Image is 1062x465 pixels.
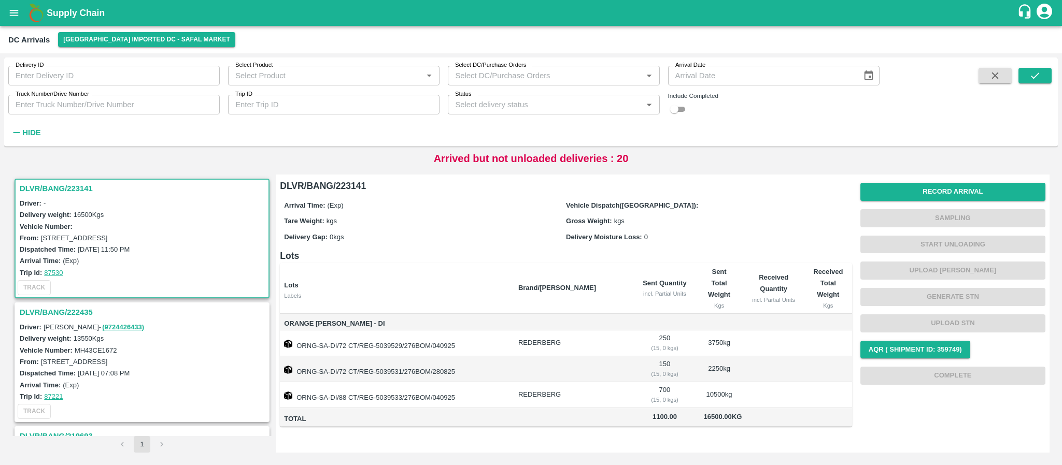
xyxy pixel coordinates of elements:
b: Received Quantity [759,273,788,293]
input: Select Product [231,69,419,82]
label: From: [20,358,39,366]
b: Brand/[PERSON_NAME] [518,284,596,292]
input: Select DC/Purchase Orders [451,69,626,82]
span: Total [284,413,510,425]
button: Choose date [859,66,879,85]
label: [STREET_ADDRESS] [41,234,108,242]
div: ( 15, 0 kgs) [642,369,687,379]
button: Open [642,69,656,82]
p: Arrived but not unloaded deliveries : 20 [434,151,629,166]
b: Received Total Weight [813,268,843,299]
button: open drawer [2,1,26,25]
button: Record Arrival [860,183,1045,201]
span: (Exp) [328,201,344,209]
span: kgs [614,217,625,225]
div: Include Completed [668,91,880,100]
button: page 1 [134,436,150,453]
label: MH43CE1672 [75,346,117,354]
input: Enter Trip ID [228,95,440,114]
h3: DLVR/BANG/222435 [20,306,267,319]
label: Arrival Date [675,61,705,69]
div: DC Arrivals [8,33,50,47]
button: Open [422,69,436,82]
img: box [284,391,292,400]
span: [PERSON_NAME] - [44,323,145,331]
span: 1100.00 [642,411,687,423]
label: Arrival Time: [20,257,61,265]
label: Arrival Time: [20,381,61,389]
h6: Lots [280,249,852,263]
label: Status [455,90,472,98]
label: Delivery Moisture Loss: [566,233,642,241]
button: Open [642,98,656,111]
h6: DLVR/BANG/223141 [280,179,852,193]
label: Vehicle Number: [20,223,73,230]
div: Kgs [813,301,844,310]
a: (9724426433) [102,323,144,331]
button: Hide [8,124,44,141]
div: incl. Partial Units [752,295,796,304]
label: Delivery weight: [20,335,72,342]
div: Labels [284,291,510,300]
label: Vehicle Number: [20,346,73,354]
span: 0 kgs [330,233,344,241]
div: incl. Partial Units [642,289,687,298]
strong: Hide [22,128,40,137]
label: [DATE] 11:50 PM [78,245,130,253]
h3: DLVR/BANG/219693 [20,429,267,443]
label: Select DC/Purchase Orders [455,61,526,69]
b: Sent Quantity [643,279,687,287]
img: box [284,366,292,374]
td: REDERBERG [510,330,634,356]
a: 87530 [44,269,63,277]
td: 3750 kg [696,330,743,356]
b: Sent Total Weight [708,268,730,299]
span: 16500.00 Kg [704,413,742,420]
nav: pagination navigation [112,436,172,453]
td: ORNG-SA-DI/72 CT/REG-5039529/276BOM/040925 [280,330,510,356]
td: 700 [634,382,695,408]
label: Truck Number/Drive Number [16,90,89,98]
label: Dispatched Time: [20,245,76,253]
td: 10500 kg [696,382,743,408]
label: Select Product [235,61,273,69]
td: REDERBERG [510,382,634,408]
input: Enter Truck Number/Drive Number [8,95,220,114]
div: Kgs [704,301,735,310]
span: 0 [644,233,648,241]
label: (Exp) [63,257,79,265]
td: ORNG-SA-DI/72 CT/REG-5039531/276BOM/280825 [280,356,510,382]
label: Dispatched Time: [20,369,76,377]
img: box [284,340,292,348]
a: Supply Chain [47,6,1017,20]
label: Tare Weight: [284,217,324,225]
span: - [44,199,46,207]
div: customer-support [1017,4,1035,22]
button: Select DC [58,32,235,47]
label: [DATE] 07:08 PM [78,369,130,377]
h3: DLVR/BANG/223141 [20,182,267,195]
td: 2250 kg [696,356,743,382]
label: From: [20,234,39,242]
label: Trip Id: [20,393,42,400]
label: Delivery ID [16,61,44,69]
img: logo [26,3,47,23]
td: 250 [634,330,695,356]
div: ( 15, 0 kgs) [642,343,687,353]
span: kgs [327,217,337,225]
label: 16500 Kgs [74,211,104,219]
label: Trip ID [235,90,252,98]
input: Arrival Date [668,66,855,85]
label: (Exp) [63,381,79,389]
label: 13550 Kgs [74,335,104,342]
label: Delivery weight: [20,211,72,219]
button: AQR ( Shipment Id: 359749) [860,341,970,359]
label: Driver: [20,323,41,331]
a: 87221 [44,393,63,400]
label: Driver: [20,199,41,207]
label: Trip Id: [20,269,42,277]
div: ( 15, 0 kgs) [642,395,687,404]
label: Vehicle Dispatch([GEOGRAPHIC_DATA]): [566,201,698,209]
span: Orange [PERSON_NAME] - DI [284,318,510,330]
div: account of current user [1035,2,1054,24]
